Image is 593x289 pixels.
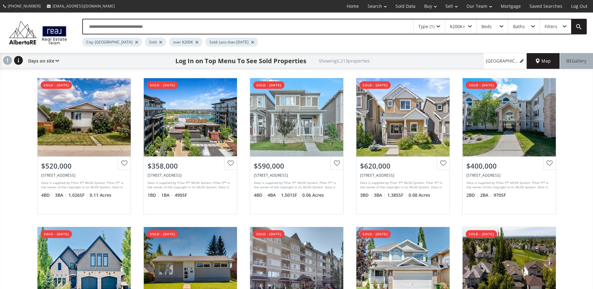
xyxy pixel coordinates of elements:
[483,53,527,69] a: [GEOGRAPHIC_DATA], over $200K
[254,180,338,190] div: Data is supplied by Pillar 9™ MLS® System. Pillar 9™ is the owner of the copyright in its MLS® Sy...
[536,58,551,64] span: Map
[319,58,370,63] h2: Showing 5,213 properties
[466,180,550,190] div: Data is supplied by Pillar 9™ MLS® System. Pillar 9™ is the owner of the copyright in its MLS® Sy...
[527,53,560,69] div: Map
[90,192,111,198] span: 0.11 Acres
[450,24,465,29] div: $200K+
[145,38,166,47] div: Sold
[254,173,339,178] div: 10329 Cityscape Drive NE, Calgary, AB T3N 1E2
[148,161,233,171] div: $358,000
[387,192,407,198] span: 1,385 SF
[268,192,279,198] span: 4 BA
[175,192,187,198] span: 490 SF
[374,192,386,198] span: 3 BA
[567,58,586,64] span: Gallery
[25,53,59,69] div: Days on site
[169,38,202,47] div: over $200K
[44,0,118,12] a: [EMAIL_ADDRESS][DOMAIN_NAME]
[302,192,324,198] span: 0.06 Acres
[41,192,53,198] span: 4 BD
[481,24,492,29] div: Beds
[148,192,160,198] span: 1 BD
[254,192,266,198] span: 4 BD
[480,192,492,198] span: 2 BA
[466,192,479,198] span: 2 BD
[6,19,70,46] img: Logo
[31,72,137,221] a: sold - [DATE]$520,000[STREET_ADDRESS]Data is supplied by Pillar 9™ MLS® System. Pillar 9™ is the ...
[137,72,244,221] a: sold - [DATE]$358,000[STREET_ADDRESS]Data is supplied by Pillar 9™ MLS® System. Pillar 9™ is the ...
[82,38,142,47] div: City: [GEOGRAPHIC_DATA]
[281,192,301,198] span: 1,501 SF
[148,173,233,178] div: 122 Mahogany Centre SE #508, Calgary, AB T2M 1J3
[8,3,41,9] span: [PHONE_NUMBER]
[254,161,339,171] div: $590,000
[560,53,593,69] div: Gallery
[53,3,115,9] span: [EMAIL_ADDRESS][DOMAIN_NAME]
[409,192,430,198] span: 0.08 Acres
[41,173,127,178] div: 4307 Dovercrest Drive SE, Calgary, AB T2B 1X6
[360,192,372,198] span: 3 BD
[41,161,127,171] div: $520,000
[486,58,519,64] span: [GEOGRAPHIC_DATA], over $200K
[545,24,557,29] div: Filters
[466,161,552,171] div: $400,000
[494,192,506,198] span: 970 SF
[55,192,67,198] span: 3 BA
[456,72,562,221] a: sold - [DATE]$400,000[STREET_ADDRESS]Data is supplied by Pillar 9™ MLS® System. Pillar 9™ is the ...
[68,192,88,198] span: 1,026 SF
[360,180,444,190] div: Data is supplied by Pillar 9™ MLS® System. Pillar 9™ is the owner of the copyright in its MLS® Sy...
[466,173,552,178] div: 7451 Springbank Boulevard SW #2301, Calgary, AB T3H 4K5
[244,72,350,221] a: sold - [DATE]$590,000[STREET_ADDRESS]Data is supplied by Pillar 9™ MLS® System. Pillar 9™ is the ...
[360,161,446,171] div: $620,000
[175,57,306,65] h1: Log In on Top Menu To See Sold Properties
[161,192,173,198] span: 1 BA
[148,180,232,190] div: Data is supplied by Pillar 9™ MLS® System. Pillar 9™ is the owner of the copyright in its MLS® Sy...
[41,180,125,190] div: Data is supplied by Pillar 9™ MLS® System. Pillar 9™ is the owner of the copyright in its MLS® Sy...
[205,38,258,47] div: Sold: Less than [DATE]
[513,24,525,29] div: Baths
[350,72,456,221] a: sold - [DATE]$620,000[STREET_ADDRESS]Data is supplied by Pillar 9™ MLS® System. Pillar 9™ is the ...
[418,24,435,29] div: Type (1)
[360,173,446,178] div: 20 Royal Birch Park NW, Calgary, AB T3G 0B8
